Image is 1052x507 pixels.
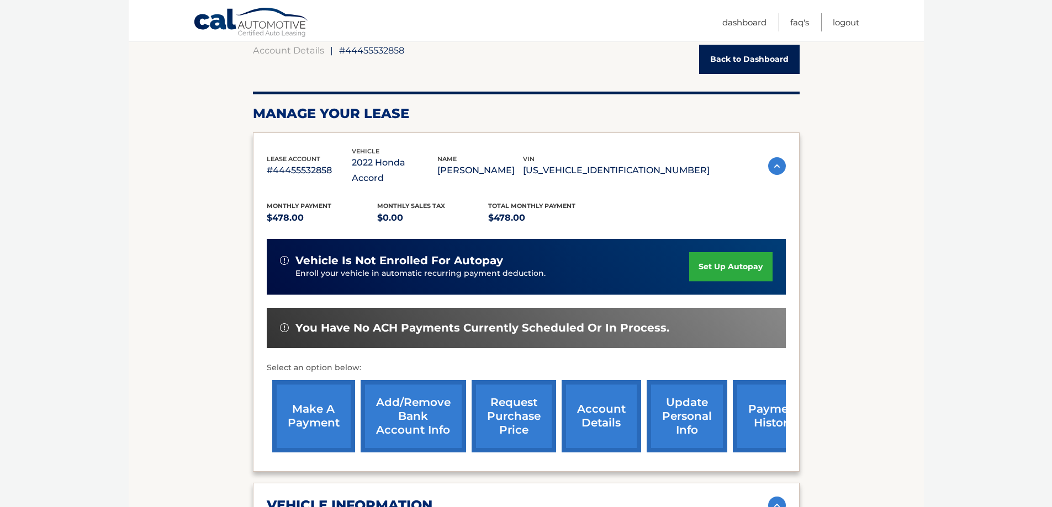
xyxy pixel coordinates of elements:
p: $478.00 [488,210,599,226]
a: FAQ's [790,13,809,31]
a: account details [562,380,641,452]
span: Total Monthly Payment [488,202,575,210]
img: accordion-active.svg [768,157,786,175]
a: Dashboard [722,13,766,31]
p: $478.00 [267,210,378,226]
p: [PERSON_NAME] [437,163,523,178]
p: Enroll your vehicle in automatic recurring payment deduction. [295,268,690,280]
span: name [437,155,457,163]
a: make a payment [272,380,355,452]
span: | [330,45,333,56]
a: update personal info [647,380,727,452]
a: request purchase price [472,380,556,452]
p: $0.00 [377,210,488,226]
a: Add/Remove bank account info [361,380,466,452]
a: Account Details [253,45,324,56]
span: Monthly Payment [267,202,331,210]
span: #44455532858 [339,45,404,56]
a: Back to Dashboard [699,45,800,74]
span: You have no ACH payments currently scheduled or in process. [295,321,669,335]
span: vehicle is not enrolled for autopay [295,254,503,268]
a: payment history [733,380,816,452]
a: Logout [833,13,859,31]
p: 2022 Honda Accord [352,155,437,186]
p: Select an option below: [267,361,786,375]
img: alert-white.svg [280,256,289,265]
p: [US_VEHICLE_IDENTIFICATION_NUMBER] [523,163,710,178]
h2: Manage Your Lease [253,105,800,122]
img: alert-white.svg [280,323,289,332]
p: #44455532858 [267,163,352,178]
a: set up autopay [689,252,772,281]
a: Cal Automotive [193,7,309,39]
span: vehicle [352,147,379,155]
span: vin [523,155,535,163]
span: lease account [267,155,320,163]
span: Monthly sales Tax [377,202,445,210]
